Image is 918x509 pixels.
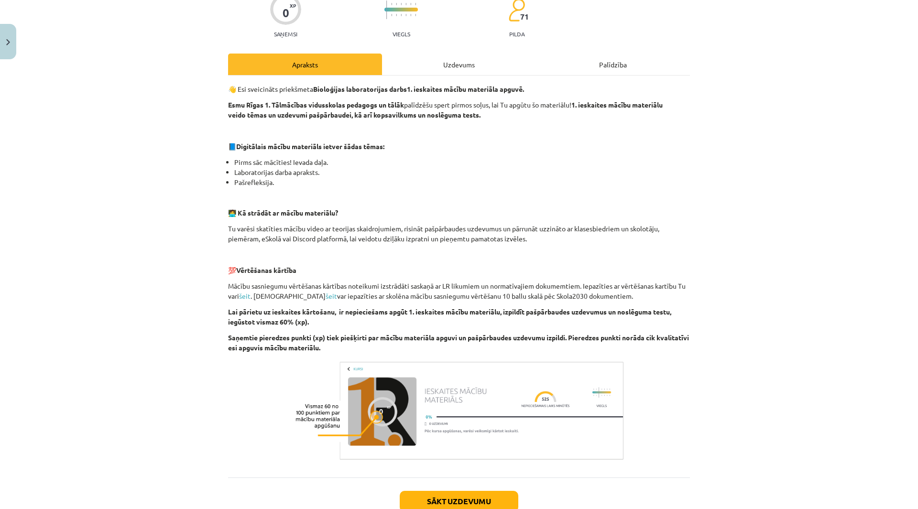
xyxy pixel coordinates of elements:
p: Viegls [393,31,410,37]
p: pilda [509,31,525,37]
img: icon-short-line-57e1e144782c952c97e751825c79c345078a6d821885a25fce030b3d8c18986b.svg [410,3,411,5]
img: icon-short-line-57e1e144782c952c97e751825c79c345078a6d821885a25fce030b3d8c18986b.svg [396,3,397,5]
strong: Vērtēšanas kārtība [236,266,296,274]
strong: Bioloģijas laboratorijas darbs [313,85,407,93]
li: Laboratorijas darba apraksts. [234,167,690,177]
span: XP [290,3,296,8]
a: šeit [326,292,337,300]
strong: Esmu Rīgas 1. Tālmācības vidusskolas pedagogs un tālāk [228,100,404,109]
img: icon-short-line-57e1e144782c952c97e751825c79c345078a6d821885a25fce030b3d8c18986b.svg [415,14,416,16]
img: icon-short-line-57e1e144782c952c97e751825c79c345078a6d821885a25fce030b3d8c18986b.svg [396,14,397,16]
strong: Saņemtie pieredzes punkti (xp) tiek piešķirti par mācību materiāla apguvi un pašpārbaudes uzdevum... [228,333,689,352]
img: icon-close-lesson-0947bae3869378f0d4975bcd49f059093ad1ed9edebbc8119c70593378902aed.svg [6,39,10,45]
strong: Lai pārietu uz ieskaites kārtošanu, ir nepieciešams apgūt 1. ieskaites mācību materiālu, izpildīt... [228,307,671,326]
img: icon-short-line-57e1e144782c952c97e751825c79c345078a6d821885a25fce030b3d8c18986b.svg [391,14,392,16]
img: icon-short-line-57e1e144782c952c97e751825c79c345078a6d821885a25fce030b3d8c18986b.svg [405,14,406,16]
div: 0 [283,6,289,20]
p: 💯 [228,265,690,275]
div: Palīdzība [536,54,690,75]
img: icon-short-line-57e1e144782c952c97e751825c79c345078a6d821885a25fce030b3d8c18986b.svg [410,14,411,16]
li: Pirms sāc mācīties! Ievada daļa. [234,157,690,167]
div: Uzdevums [382,54,536,75]
p: Tu varēsi skatīties mācību video ar teorijas skaidrojumiem, risināt pašpārbaudes uzdevumus un pār... [228,224,690,244]
p: Mācību sasniegumu vērtēšanas kārtības noteikumi izstrādāti saskaņā ar LR likumiem un normatīvajie... [228,281,690,301]
img: icon-short-line-57e1e144782c952c97e751825c79c345078a6d821885a25fce030b3d8c18986b.svg [415,3,416,5]
p: Saņemsi [270,31,301,37]
img: icon-short-line-57e1e144782c952c97e751825c79c345078a6d821885a25fce030b3d8c18986b.svg [401,3,402,5]
span: 71 [520,12,529,21]
div: Apraksts [228,54,382,75]
img: icon-short-line-57e1e144782c952c97e751825c79c345078a6d821885a25fce030b3d8c18986b.svg [401,14,402,16]
p: 📘 [228,141,690,152]
strong: 1. ieskaites mācību materiāla apguvē. [407,85,524,93]
img: icon-short-line-57e1e144782c952c97e751825c79c345078a6d821885a25fce030b3d8c18986b.svg [405,3,406,5]
strong: 🧑‍💻 Kā strādāt ar mācību materiālu? [228,208,338,217]
img: icon-short-line-57e1e144782c952c97e751825c79c345078a6d821885a25fce030b3d8c18986b.svg [391,3,392,5]
li: Pašrefleksija. [234,177,690,187]
a: šeit [239,292,251,300]
p: 👋 Esi sveicināts priekšmeta [228,84,690,94]
p: palīdzēšu spert pirmos soļus, lai Tu apgūtu šo materiālu! [228,100,690,120]
strong: Digitālais mācību materiāls ietver šādas tēmas: [236,142,384,151]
